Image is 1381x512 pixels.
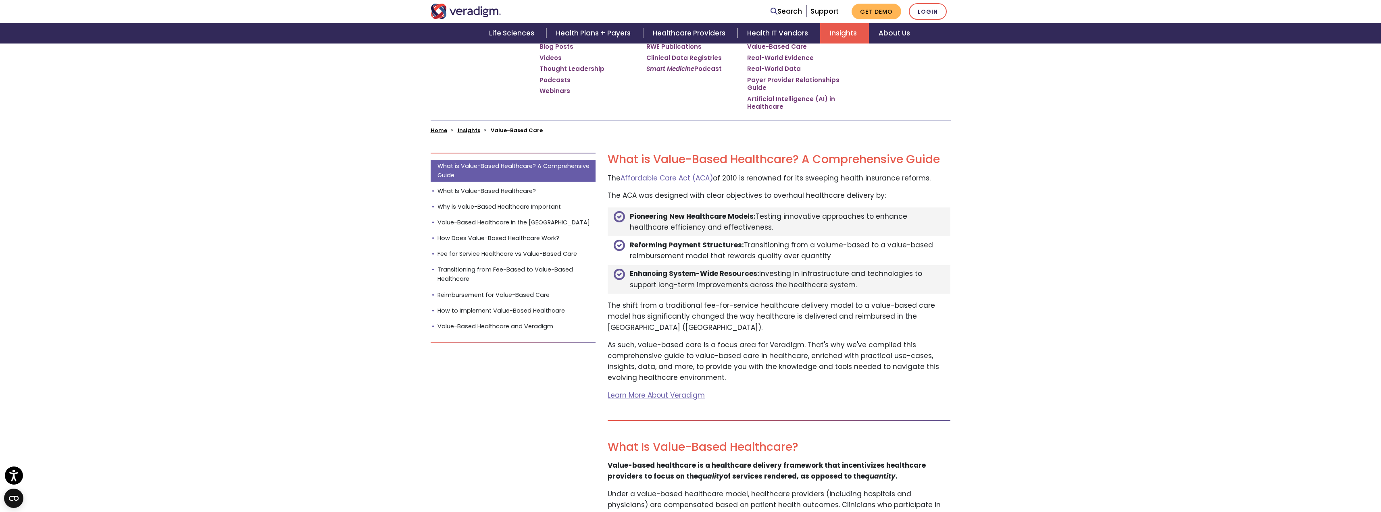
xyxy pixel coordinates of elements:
[747,43,807,51] a: Value-Based Care
[546,23,643,44] a: Health Plans + Payers
[608,300,950,333] p: The shift from a traditional fee-for-service healthcare delivery model to a value-based care mode...
[608,265,950,294] li: Investing in infrastructure and technologies to support long-term improvements across the healthc...
[747,95,842,111] a: Artificial Intelligence (AI) in Healthcare
[608,390,705,400] a: Learn More About Veradigm
[431,289,596,301] a: Reimbursement for Value-Based Care
[698,471,723,481] em: quality
[608,440,950,454] h2: What Is Value-Based Healthcare?
[479,23,546,44] a: Life Sciences
[431,305,596,317] a: How to Implement Value-Based Healthcare
[630,211,756,221] b: Pioneering New Healthcare Models:
[431,160,596,182] a: What is Value-Based Healthcare? A Comprehensive Guide
[608,173,950,184] p: The of 2010 is renowned for its sweeping health insurance reforms.
[630,240,744,250] b: Reforming Payment Structures:
[4,489,23,508] button: Open CMP widget
[869,23,920,44] a: About Us
[431,248,596,260] a: Fee for Service Healthcare vs Value-Based Care
[431,232,596,245] a: How Does Value-Based Healthcare Work?
[431,4,501,19] img: Veradigm logo
[458,126,480,134] a: Insights
[747,54,814,62] a: Real-World Evidence
[608,460,926,481] b: Value-based healthcare is a healthcare delivery framework that incentivizes healthcare providers ...
[539,54,562,62] a: Videos
[431,185,596,197] a: What Is Value-Based Healthcare?
[621,173,713,183] a: Affordable Care Act (ACA)
[539,43,573,51] a: Blog Posts
[909,3,947,20] a: Login
[820,23,869,44] a: Insights
[643,23,737,44] a: Healthcare Providers
[608,153,950,166] h2: What is Value-Based Healthcare? A Comprehensive Guide
[646,65,722,73] a: Smart MedicinePodcast
[646,64,694,73] em: Smart Medicine
[737,23,820,44] a: Health IT Vendors
[431,126,447,134] a: Home
[630,269,759,278] b: Enhancing System-Wide Resources:
[747,76,842,92] a: Payer Provider Relationships Guide
[431,201,596,213] a: Why is Value-Based Healthcare Important
[865,471,896,481] em: quantity
[646,54,722,62] a: Clinical Data Registries
[608,190,950,201] p: The ACA was designed with clear objectives to overhaul healthcare delivery by:
[608,207,950,236] li: Testing innovative approaches to enhance healthcare efficiency and effectiveness.
[608,340,950,383] p: As such, value-based care is a focus area for Veradigm. That's why we've compiled this comprehens...
[1226,454,1371,502] iframe: Drift Chat Widget
[810,6,839,16] a: Support
[539,65,604,73] a: Thought Leadership
[539,87,570,95] a: Webinars
[431,216,596,229] a: Value-Based Healthcare in the [GEOGRAPHIC_DATA]
[852,4,901,19] a: Get Demo
[646,43,702,51] a: RWE Publications
[608,236,950,265] li: Transitioning from a volume-based to a value-based reimbursement model that rewards quality over ...
[747,65,801,73] a: Real-World Data
[431,320,596,333] a: Value-Based Healthcare and Veradigm
[539,76,571,84] a: Podcasts
[771,6,802,17] a: Search
[431,263,596,285] a: Transitioning from Fee-Based to Value-Based Healthcare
